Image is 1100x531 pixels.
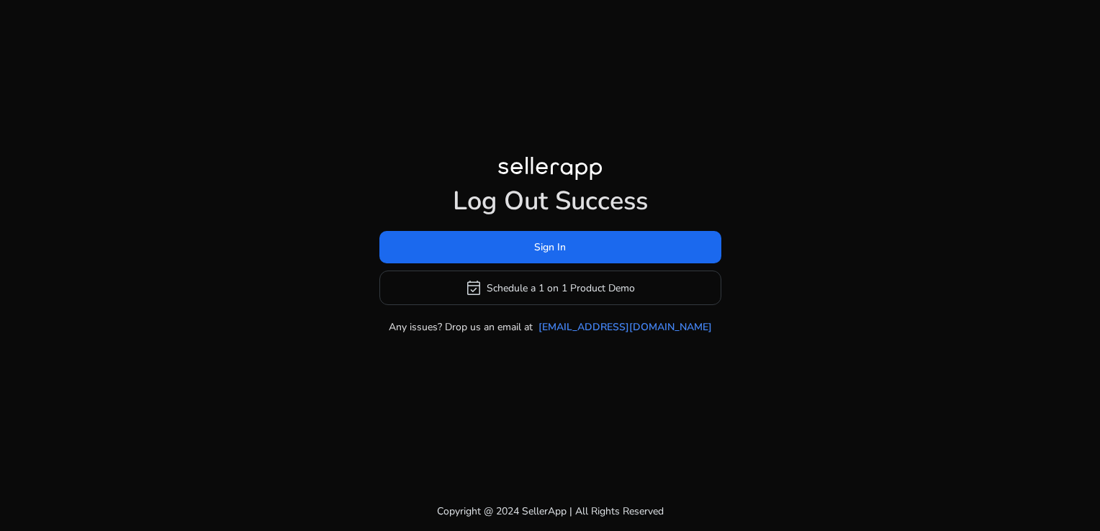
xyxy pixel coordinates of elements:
p: Any issues? Drop us an email at [389,319,533,335]
span: Sign In [534,240,566,255]
a: [EMAIL_ADDRESS][DOMAIN_NAME] [538,319,712,335]
button: Sign In [379,231,721,263]
button: event_availableSchedule a 1 on 1 Product Demo [379,271,721,305]
span: event_available [465,279,482,296]
h1: Log Out Success [379,186,721,217]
